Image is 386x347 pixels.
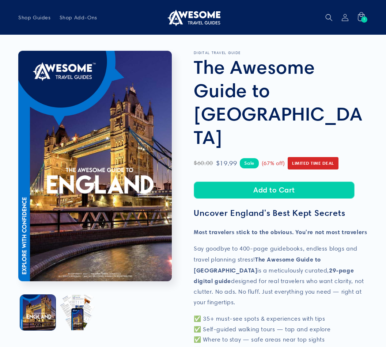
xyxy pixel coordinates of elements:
[216,157,237,169] span: $19.99
[194,51,368,55] p: DIGITAL TRAVEL GUIDE
[194,182,355,199] button: Add to Cart
[194,267,354,285] strong: 29-page digital guide
[18,14,51,21] span: Shop Guides
[163,6,223,29] a: Awesome Travel Guides
[55,10,102,25] a: Shop Add-Ons
[59,295,95,330] button: Load image 2 in gallery view
[194,256,321,274] strong: The Awesome Guide to [GEOGRAPHIC_DATA]
[166,9,220,26] img: Awesome Travel Guides
[194,158,213,169] span: $60.00
[60,14,97,21] span: Shop Add-Ons
[194,244,368,308] p: Say goodbye to 400-page guidebooks, endless blogs and travel planning stress! is a meticulously c...
[262,159,285,168] span: (67% off)
[321,9,337,26] summary: Search
[18,51,175,332] media-gallery: Gallery Viewer
[288,157,338,169] span: Limited Time Deal
[14,10,55,25] a: Shop Guides
[194,228,367,236] strong: Most travelers stick to the obvious. You're not most travelers
[194,208,368,218] h3: Uncover England's Best Kept Secrets
[194,55,368,149] h1: The Awesome Guide to [GEOGRAPHIC_DATA]
[363,16,366,23] span: 1
[240,158,258,168] span: Sale
[20,295,56,330] button: Load image 1 in gallery view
